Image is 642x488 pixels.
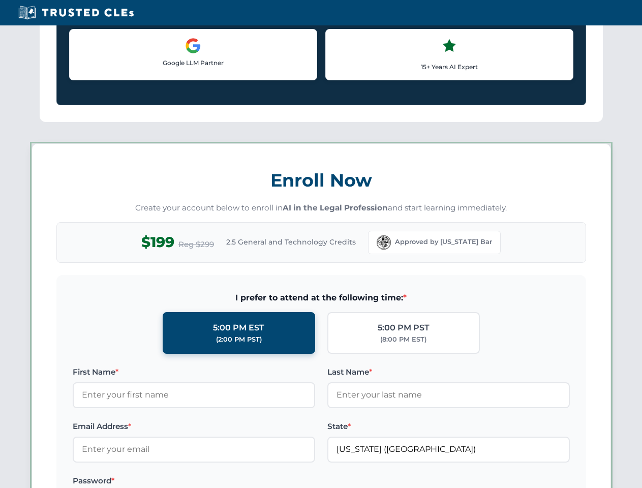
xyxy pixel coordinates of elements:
img: Florida Bar [377,235,391,250]
span: Approved by [US_STATE] Bar [395,237,492,247]
p: 15+ Years AI Expert [334,62,565,72]
span: Reg $299 [178,238,214,251]
label: Last Name [327,366,570,378]
label: Password [73,475,315,487]
p: Create your account below to enroll in and start learning immediately. [56,202,586,214]
p: Google LLM Partner [78,58,309,68]
img: Google [185,38,201,54]
label: First Name [73,366,315,378]
strong: AI in the Legal Profession [283,203,388,212]
input: Florida (FL) [327,437,570,462]
div: (8:00 PM EST) [380,334,426,345]
div: 5:00 PM PST [378,321,430,334]
img: Trusted CLEs [15,5,137,20]
span: $199 [141,231,174,254]
input: Enter your first name [73,382,315,408]
span: I prefer to attend at the following time: [73,291,570,304]
h3: Enroll Now [56,164,586,196]
label: State [327,420,570,433]
div: (2:00 PM PST) [216,334,262,345]
input: Enter your last name [327,382,570,408]
input: Enter your email [73,437,315,462]
span: 2.5 General and Technology Credits [226,236,356,248]
div: 5:00 PM EST [213,321,264,334]
label: Email Address [73,420,315,433]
